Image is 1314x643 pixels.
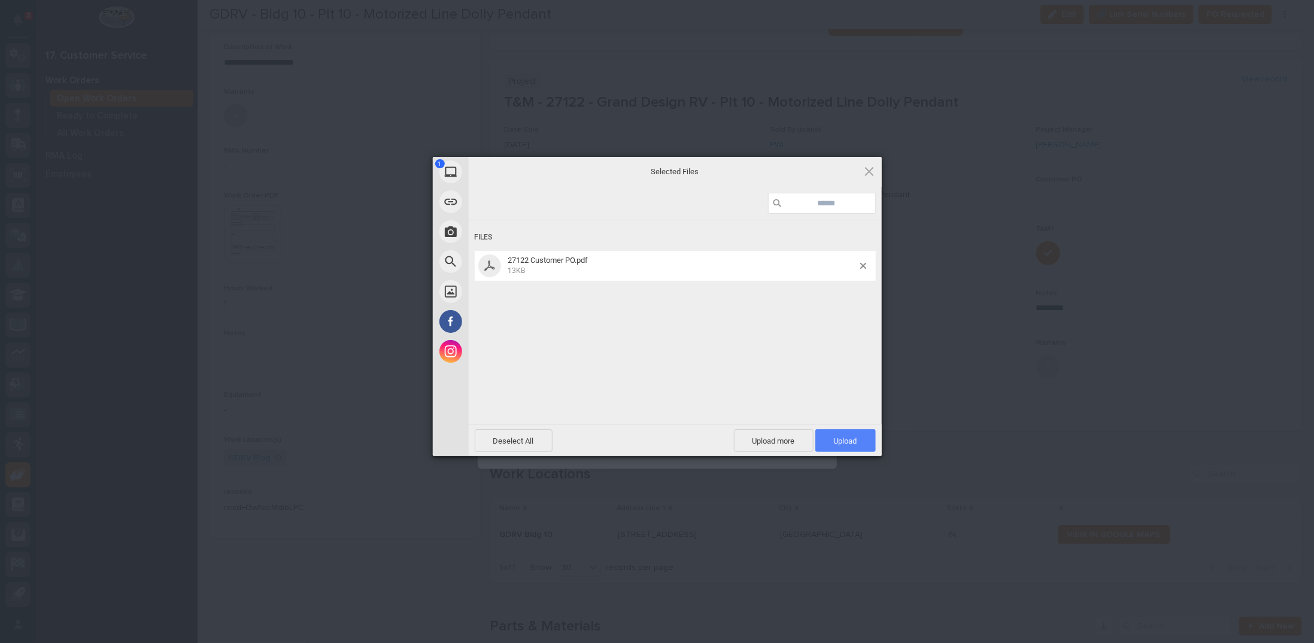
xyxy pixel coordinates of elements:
span: Click here or hit ESC to close picker [863,165,876,178]
span: Deselect All [475,429,553,452]
div: Files [475,226,876,248]
div: Web Search [433,247,576,277]
div: Facebook [433,307,576,336]
span: Upload [834,436,857,445]
span: Upload more [734,429,814,452]
span: 27122 Customer PO.pdf [508,256,588,265]
span: Selected Files [556,166,795,177]
div: Unsplash [433,277,576,307]
span: 13KB [508,266,526,275]
span: 27122 Customer PO.pdf [505,256,860,275]
div: My Device [433,157,576,187]
div: Link (URL) [433,187,576,217]
div: Take Photo [433,217,576,247]
span: Upload [815,429,876,452]
span: 1 [435,159,445,168]
div: Instagram [433,336,576,366]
